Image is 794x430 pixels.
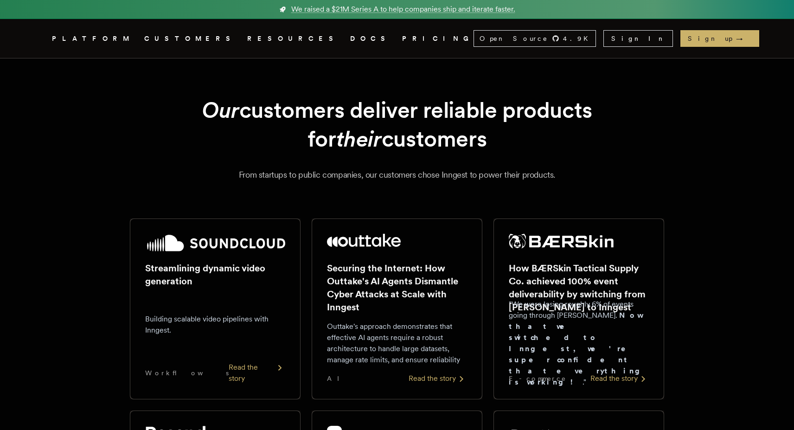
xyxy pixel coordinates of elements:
[52,33,133,45] button: PLATFORM
[509,299,649,388] p: "We were losing roughly 6% of events going through [PERSON_NAME]. ."
[247,33,339,45] button: RESOURCES
[145,368,229,378] span: Workflows
[590,373,649,384] div: Read the story
[327,374,347,383] span: AI
[493,218,664,399] a: BÆRSkin Tactical Supply Co. logoHow BÆRSkin Tactical Supply Co. achieved 100% event deliverabilit...
[680,30,759,47] a: Sign up
[145,314,285,336] p: Building scalable video pipelines with Inngest.
[145,234,285,252] img: SoundCloud
[603,30,673,47] a: Sign In
[145,262,285,288] h2: Streamlining dynamic video generation
[509,234,614,249] img: BÆRSkin Tactical Supply Co.
[509,262,649,314] h2: How BÆRSkin Tactical Supply Co. achieved 100% event deliverability by switching from [PERSON_NAME...
[480,34,548,43] span: Open Source
[26,19,768,58] nav: Global
[202,96,239,123] em: Our
[63,168,731,181] p: From startups to public companies, our customers chose Inngest to power their products.
[409,373,467,384] div: Read the story
[144,33,236,45] a: CUSTOMERS
[509,311,647,386] strong: Now that we switched to Inngest, we're super confident that everything is working!
[130,218,301,399] a: SoundCloud logoStreamlining dynamic video generationBuilding scalable video pipelines with Innges...
[350,33,391,45] a: DOCS
[291,4,515,15] span: We raised a $21M Series A to help companies ship and iterate faster.
[327,234,401,247] img: Outtake
[336,125,382,152] em: their
[736,34,752,43] span: →
[327,262,467,314] h2: Securing the Internet: How Outtake's AI Agents Dismantle Cyber Attacks at Scale with Inngest
[229,362,285,384] div: Read the story
[509,374,566,383] span: E-commerce
[563,34,594,43] span: 4.9 K
[312,218,482,399] a: Outtake logoSecuring the Internet: How Outtake's AI Agents Dismantle Cyber Attacks at Scale with ...
[327,321,467,366] p: Outtake's approach demonstrates that effective AI agents require a robust architecture to handle ...
[152,96,642,154] h1: customers deliver reliable products for customers
[402,33,474,45] a: PRICING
